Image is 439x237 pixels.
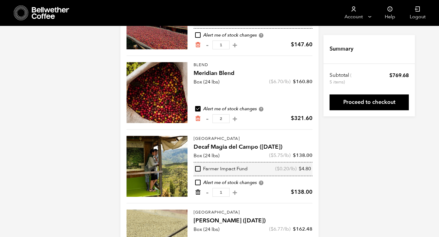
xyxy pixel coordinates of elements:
[299,165,311,172] bdi: 4.80
[194,69,312,78] h4: Meridian Blend
[203,189,211,196] button: -
[271,78,283,85] bdi: 6.70
[194,179,312,186] div: Alert me of stock changes
[271,152,283,159] bdi: 5.75
[293,226,312,232] bdi: 162.48
[277,165,289,172] bdi: 0.20
[271,78,273,85] span: $
[203,116,211,122] button: -
[231,189,239,196] button: +
[291,188,294,196] span: $
[212,188,230,197] input: Qty
[291,41,312,48] bdi: 147.60
[299,165,302,172] span: $
[293,152,312,159] bdi: 138.00
[194,152,220,159] p: Box (24 lbs)
[275,166,297,172] span: ( /lb)
[203,42,211,48] button: -
[194,136,312,142] p: [GEOGRAPHIC_DATA]
[291,41,294,48] span: $
[269,152,291,159] span: ( /lb)
[212,114,230,123] input: Qty
[194,143,312,151] h4: Decaf Magia del Campo ([DATE])
[277,165,280,172] span: $
[269,226,291,232] span: ( /lb)
[291,115,312,122] bdi: 321.60
[194,106,312,112] div: Alert me of stock changes
[231,42,239,48] button: +
[194,210,312,216] p: [GEOGRAPHIC_DATA]
[271,226,283,232] bdi: 6.77
[293,78,312,85] bdi: 160.80
[194,62,312,68] p: Blend
[194,226,220,233] p: Box (24 lbs)
[195,189,201,196] a: Remove from cart
[194,78,220,86] p: Box (24 lbs)
[293,152,296,159] span: $
[269,78,291,85] span: ( /lb)
[195,115,201,122] a: Remove from cart
[330,94,409,110] a: Proceed to checkout
[330,45,353,53] h4: Summary
[212,41,230,49] input: Qty
[293,226,296,232] span: $
[330,72,352,85] th: Subtotal
[389,72,392,79] span: $
[194,32,312,39] div: Alert me of stock changes
[194,217,312,225] h4: [PERSON_NAME] ([DATE])
[291,115,294,122] span: $
[293,78,296,85] span: $
[291,188,312,196] bdi: 138.00
[231,116,239,122] button: +
[195,42,201,48] a: Remove from cart
[195,166,248,172] div: Farmer Impact Fund
[271,226,273,232] span: $
[389,72,409,79] bdi: 769.68
[271,152,273,159] span: $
